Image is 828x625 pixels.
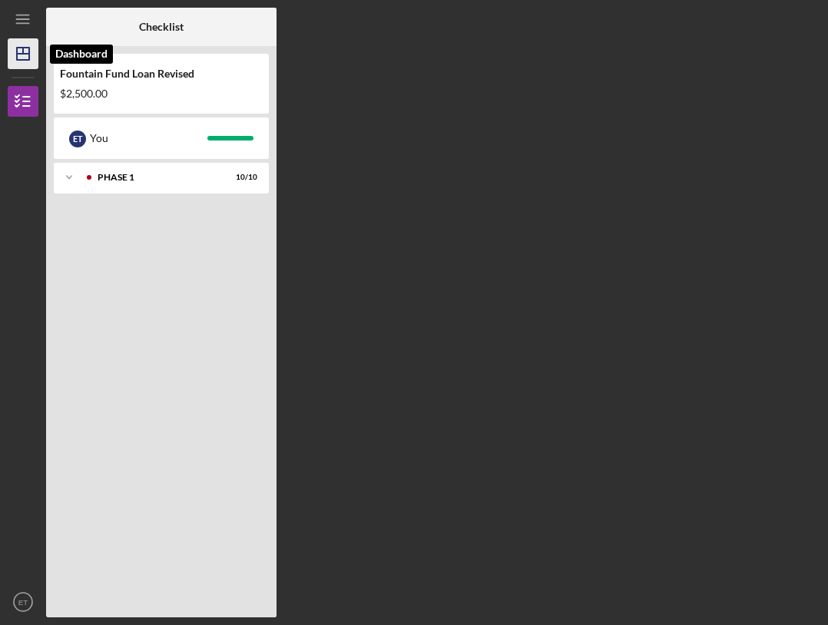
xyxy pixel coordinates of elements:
button: ET [8,587,38,617]
b: Checklist [139,21,184,33]
text: ET [18,598,28,607]
div: Phase 1 [98,173,219,182]
div: You [90,125,207,151]
div: 10 / 10 [230,173,257,182]
div: E T [69,131,86,147]
div: $2,500.00 [60,88,263,100]
div: Fountain Fund Loan Revised [60,68,263,80]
